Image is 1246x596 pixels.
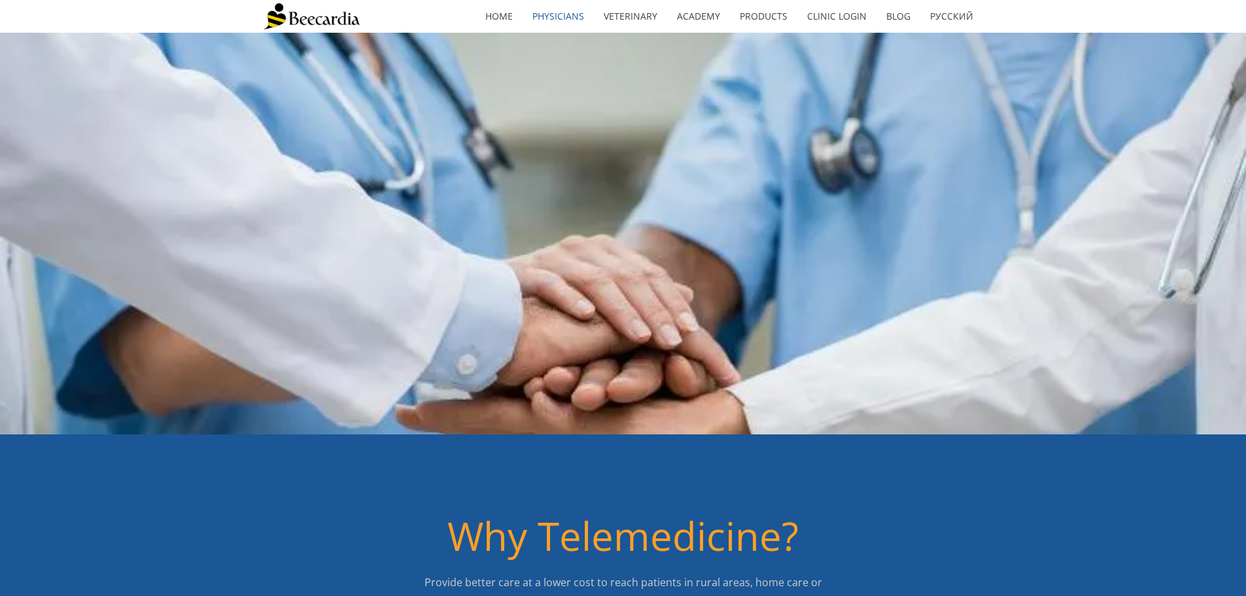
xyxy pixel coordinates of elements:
a: home [476,1,523,31]
a: Veterinary [594,1,667,31]
a: Academy [667,1,730,31]
a: Physicians [523,1,594,31]
a: Products [730,1,797,31]
img: Beecardia [264,3,360,29]
span: Why Telemedicine? [447,509,799,563]
a: Clinic Login [797,1,876,31]
a: Blog [876,1,920,31]
a: Русский [920,1,983,31]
